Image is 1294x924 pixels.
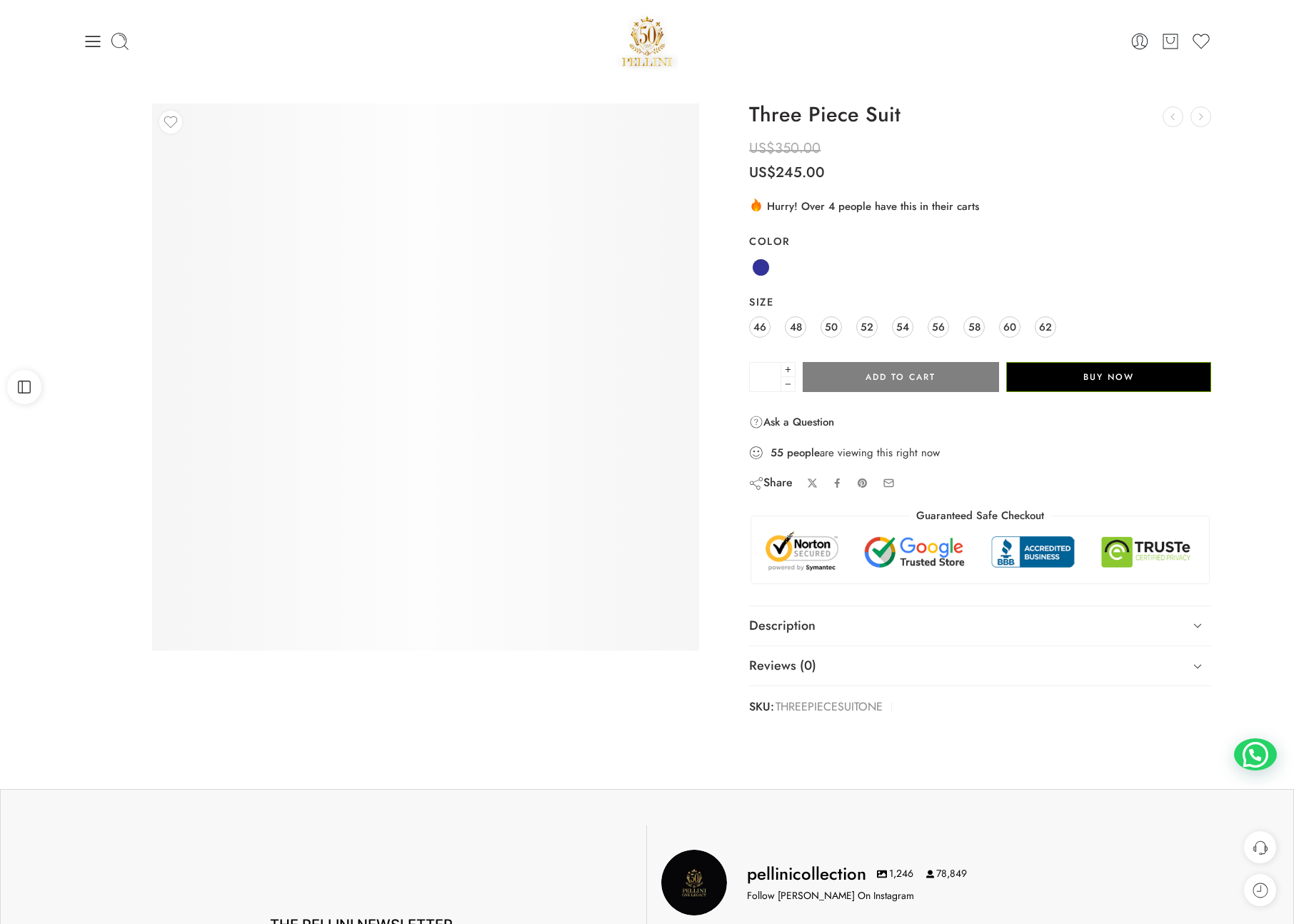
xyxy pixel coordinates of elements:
[749,138,775,159] span: US$
[821,316,842,338] a: 50
[968,317,980,336] span: 58
[1191,31,1211,51] a: Wishlist
[776,697,883,718] span: THREEPIECESUITONE
[857,478,868,489] a: Pin on Pinterest
[856,316,878,338] a: 52
[753,317,766,336] span: 46
[926,867,967,881] span: 78,849
[749,197,1211,214] div: Hurry! Over 4 people have this in their carts
[999,316,1020,338] a: 60
[909,508,1051,523] legend: Guaranteed Safe Checkout
[749,475,793,491] div: Share
[749,104,1211,126] h1: Three Piece Suit
[1130,31,1150,51] a: Login / Register
[932,317,945,336] span: 56
[749,162,825,183] bdi: 245.00
[896,317,909,336] span: 54
[616,11,678,71] img: Pellini
[877,867,913,881] span: 1,246
[616,11,678,71] a: Pellini -
[883,477,895,489] a: Email to your friends
[825,317,838,336] span: 50
[749,413,834,431] a: Ask a Question
[928,316,949,338] a: 56
[1003,317,1016,336] span: 60
[749,362,781,392] input: Product quantity
[892,316,913,338] a: 54
[963,316,985,338] a: 58
[771,446,783,460] strong: 55
[787,446,820,460] strong: people
[749,606,1211,646] a: Description
[832,478,843,488] a: Share on Facebook
[1035,316,1056,338] a: 62
[807,478,818,488] a: Share on X
[1160,31,1180,51] a: Cart
[747,888,914,903] p: Follow [PERSON_NAME] On Instagram
[790,317,802,336] span: 48
[861,317,873,336] span: 52
[749,234,1211,248] label: Color
[749,295,1211,309] label: Size
[1006,362,1211,392] button: Buy Now
[661,850,1204,915] a: Pellini Collection pellinicollection 1,246 78,849 Follow [PERSON_NAME] On Instagram
[749,697,774,718] strong: SKU:
[749,162,776,183] span: US$
[803,362,998,392] button: Add to cart
[749,316,771,338] a: 46
[785,316,806,338] a: 48
[762,531,1198,573] img: Trust
[749,445,1211,461] div: are viewing this right now
[747,862,866,886] h3: pellinicollection
[1039,317,1052,336] span: 62
[749,138,821,159] bdi: 350.00
[749,646,1211,686] a: Reviews (0)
